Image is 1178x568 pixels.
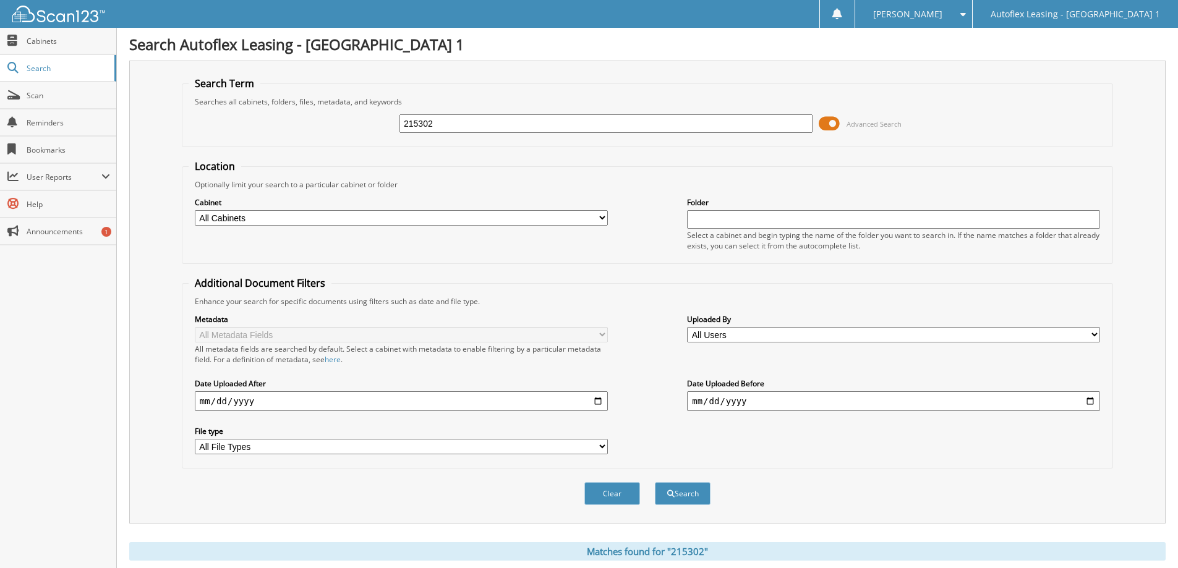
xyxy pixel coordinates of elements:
[189,96,1106,107] div: Searches all cabinets, folders, files, metadata, and keywords
[655,482,711,505] button: Search
[195,344,608,365] div: All metadata fields are searched by default. Select a cabinet with metadata to enable filtering b...
[195,314,608,324] label: Metadata
[195,378,608,389] label: Date Uploaded After
[27,117,110,128] span: Reminders
[189,77,260,90] legend: Search Term
[27,145,110,155] span: Bookmarks
[189,296,1106,307] div: Enhance your search for specific documents using filters such as date and file type.
[129,34,1166,54] h1: Search Autoflex Leasing - [GEOGRAPHIC_DATA] 1
[27,63,108,74] span: Search
[873,11,942,18] span: [PERSON_NAME]
[195,197,608,208] label: Cabinet
[195,426,608,436] label: File type
[101,227,111,237] div: 1
[847,119,902,129] span: Advanced Search
[687,391,1100,411] input: end
[189,159,241,173] legend: Location
[687,378,1100,389] label: Date Uploaded Before
[27,90,110,101] span: Scan
[325,354,341,365] a: here
[27,172,101,182] span: User Reports
[189,179,1106,190] div: Optionally limit your search to a particular cabinet or folder
[27,199,110,210] span: Help
[991,11,1160,18] span: Autoflex Leasing - [GEOGRAPHIC_DATA] 1
[189,276,331,290] legend: Additional Document Filters
[27,226,110,237] span: Announcements
[584,482,640,505] button: Clear
[195,391,608,411] input: start
[129,542,1166,561] div: Matches found for "215302"
[687,230,1100,251] div: Select a cabinet and begin typing the name of the folder you want to search in. If the name match...
[687,197,1100,208] label: Folder
[27,36,110,46] span: Cabinets
[12,6,105,22] img: scan123-logo-white.svg
[687,314,1100,324] label: Uploaded By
